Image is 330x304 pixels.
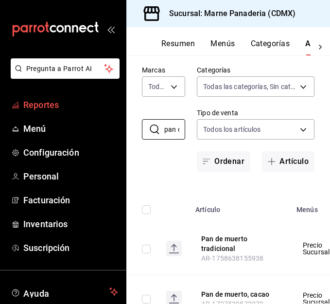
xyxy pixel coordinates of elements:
a: Pregunta a Parrot AI [7,71,120,81]
button: Resumen [161,39,195,55]
h3: Sucursal: Marne Panaderia (CDMX) [161,8,295,19]
span: Inventarios [23,217,118,231]
span: Suscripción [23,241,118,254]
button: Categorías [251,39,290,55]
span: Facturación [23,194,118,207]
button: edit-product-location [201,234,279,253]
span: Todas las categorías, Sin categoría [203,82,296,91]
label: Categorías [197,67,314,73]
button: open_drawer_menu [107,25,115,33]
span: Todos los artículos [203,125,261,134]
span: Menú [23,122,118,135]
span: Pregunta a Parrot AI [26,64,104,74]
div: navigation tabs [161,39,311,55]
button: Menús [210,39,235,55]
span: Ayuda [23,286,105,298]
span: AR-1758638155938 [201,254,263,262]
span: Precio Sucursal [303,242,330,255]
button: Ordenar [197,151,250,172]
button: Pregunta a Parrot AI [11,58,120,79]
th: Artículo [190,191,291,222]
span: Todas las marcas, Sin marca [148,82,167,91]
span: Personal [23,170,118,183]
button: Artículo [262,151,314,172]
button: edit-product-location [201,289,279,299]
span: Reportes [23,98,118,111]
span: Configuración [23,146,118,159]
label: Marcas [142,67,185,73]
input: Buscar artículo [164,120,185,139]
label: Tipo de venta [197,109,314,116]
